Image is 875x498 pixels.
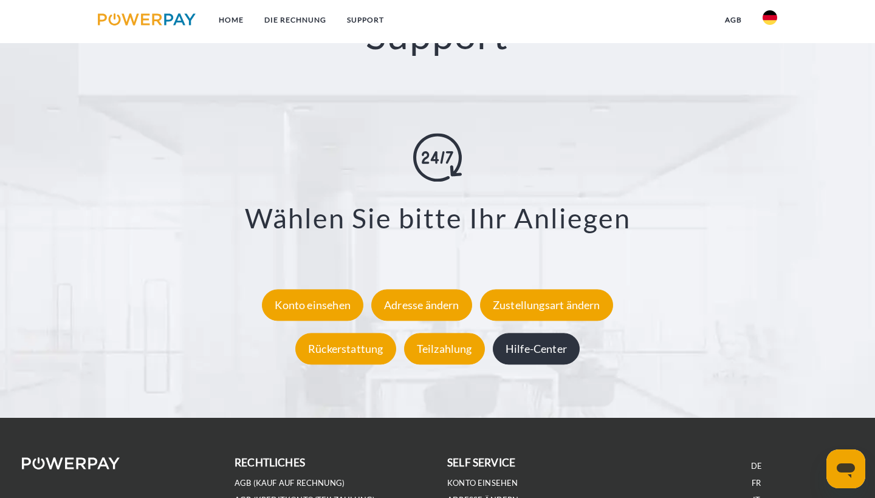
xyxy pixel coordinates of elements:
b: rechtliches [235,456,305,469]
img: online-shopping.svg [413,134,462,182]
div: Hilfe-Center [493,333,580,365]
a: Teilzahlung [401,343,488,356]
div: Adresse ändern [371,290,472,321]
a: Konto einsehen [447,478,518,488]
a: DIE RECHNUNG [254,9,337,31]
div: Zustellungsart ändern [480,290,613,321]
h3: Wählen Sie bitte Ihr Anliegen [59,202,816,236]
div: Teilzahlung [404,333,485,365]
a: Home [208,9,254,31]
a: agb [715,9,752,31]
b: self service [447,456,515,469]
img: logo-powerpay-white.svg [22,457,120,469]
iframe: Schaltfläche zum Öffnen des Messaging-Fensters [826,449,865,488]
a: Rückerstattung [292,343,399,356]
a: SUPPORT [337,9,394,31]
a: Konto einsehen [259,299,366,312]
img: de [763,10,777,25]
a: FR [752,478,761,488]
a: Adresse ändern [368,299,475,312]
a: Zustellungsart ändern [477,299,616,312]
a: DE [751,461,762,471]
div: Konto einsehen [262,290,363,321]
a: AGB (Kauf auf Rechnung) [235,478,345,488]
div: Rückerstattung [295,333,396,365]
img: logo-powerpay.svg [98,13,196,26]
a: Hilfe-Center [490,343,583,356]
